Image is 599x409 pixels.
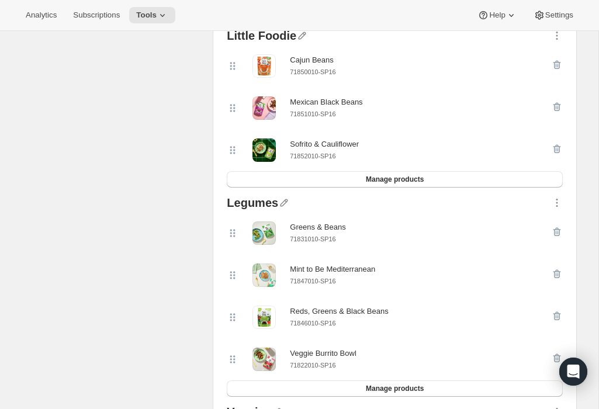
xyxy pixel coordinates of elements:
[366,175,424,184] span: Manage products
[227,197,278,212] div: Legumes
[290,264,375,275] div: Mint to Be Mediterranean
[227,171,563,188] button: Manage products
[252,54,276,78] img: Cajun Beans
[290,54,335,66] div: Cajun Beans
[19,7,64,23] button: Analytics
[290,362,335,369] small: 71822010-SP16
[290,278,335,285] small: 71847010-SP16
[527,7,580,23] button: Settings
[252,138,276,162] img: Sofrito & Cauliflower
[366,384,424,393] span: Manage products
[252,306,276,329] img: Reds, Greens & Black Beans
[129,7,175,23] button: Tools
[290,221,345,233] div: Greens & Beans
[290,138,359,150] div: Sofrito & Cauliflower
[290,235,335,242] small: 71831010-SP16
[290,68,335,75] small: 71850010-SP16
[252,348,276,371] img: Veggie Burrito Bowl
[559,358,587,386] div: Open Intercom Messenger
[66,7,127,23] button: Subscriptions
[290,96,362,108] div: Mexican Black Beans
[545,11,573,20] span: Settings
[290,320,335,327] small: 71846010-SP16
[136,11,157,20] span: Tools
[26,11,57,20] span: Analytics
[252,264,276,287] img: Mint to Be Mediterranean
[227,30,296,45] div: Little Foodie
[252,221,276,245] img: Greens & Beans
[252,96,276,120] img: Mexican Black Beans
[290,348,356,359] div: Veggie Burrito Bowl
[470,7,524,23] button: Help
[227,380,563,397] button: Manage products
[290,110,335,117] small: 71851010-SP16
[290,152,335,160] small: 71852010-SP16
[73,11,120,20] span: Subscriptions
[290,306,388,317] div: Reds, Greens & Black Beans
[489,11,505,20] span: Help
